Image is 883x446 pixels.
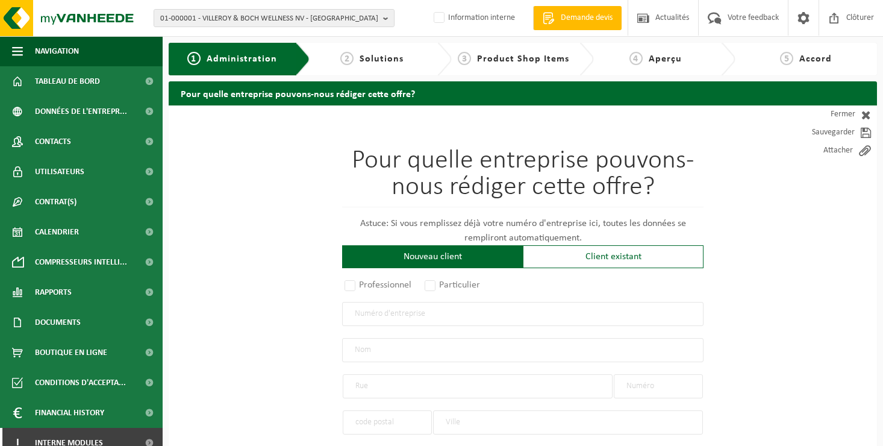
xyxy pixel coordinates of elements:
[769,142,877,160] a: Attacher
[614,374,703,398] input: Numéro
[35,368,126,398] span: Conditions d'accepta...
[600,52,711,66] a: 4Aperçu
[780,52,793,65] span: 5
[433,410,703,435] input: Ville
[35,96,127,127] span: Données de l'entrepr...
[316,52,428,66] a: 2Solutions
[458,52,471,65] span: 3
[35,247,127,277] span: Compresseurs intelli...
[342,245,523,268] div: Nouveau client
[160,10,378,28] span: 01-000001 - VILLEROY & BOCH WELLNESS NV - [GEOGRAPHIC_DATA]
[342,302,704,326] input: Numéro d'entreprise
[360,54,404,64] span: Solutions
[799,54,832,64] span: Accord
[533,6,622,30] a: Demande devis
[35,398,104,428] span: Financial History
[431,9,515,27] label: Information interne
[769,124,877,142] a: Sauvegarder
[342,338,704,362] input: Nom
[558,12,616,24] span: Demande devis
[35,338,107,368] span: Boutique en ligne
[35,36,79,66] span: Navigation
[35,187,76,217] span: Contrat(s)
[477,54,569,64] span: Product Shop Items
[169,81,877,105] h2: Pour quelle entreprise pouvons-nous rédiger cette offre?
[649,54,682,64] span: Aperçu
[35,157,84,187] span: Utilisateurs
[629,52,643,65] span: 4
[35,307,81,338] span: Documents
[35,217,79,247] span: Calendrier
[207,54,277,64] span: Administration
[458,52,569,66] a: 3Product Shop Items
[35,127,71,157] span: Contacts
[178,52,286,66] a: 1Administration
[741,52,871,66] a: 5Accord
[343,410,432,435] input: code postal
[342,277,415,294] label: Professionnel
[35,277,72,307] span: Rapports
[523,245,704,268] div: Client existant
[187,52,201,65] span: 1
[154,9,395,27] button: 01-000001 - VILLEROY & BOCH WELLNESS NV - [GEOGRAPHIC_DATA]
[343,374,613,398] input: Rue
[342,216,704,245] p: Astuce: Si vous remplissez déjà votre numéro d'entreprise ici, toutes les données se rempliront a...
[422,277,484,294] label: Particulier
[342,148,704,207] h1: Pour quelle entreprise pouvons-nous rédiger cette offre?
[35,66,100,96] span: Tableau de bord
[340,52,354,65] span: 2
[769,105,877,124] a: Fermer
